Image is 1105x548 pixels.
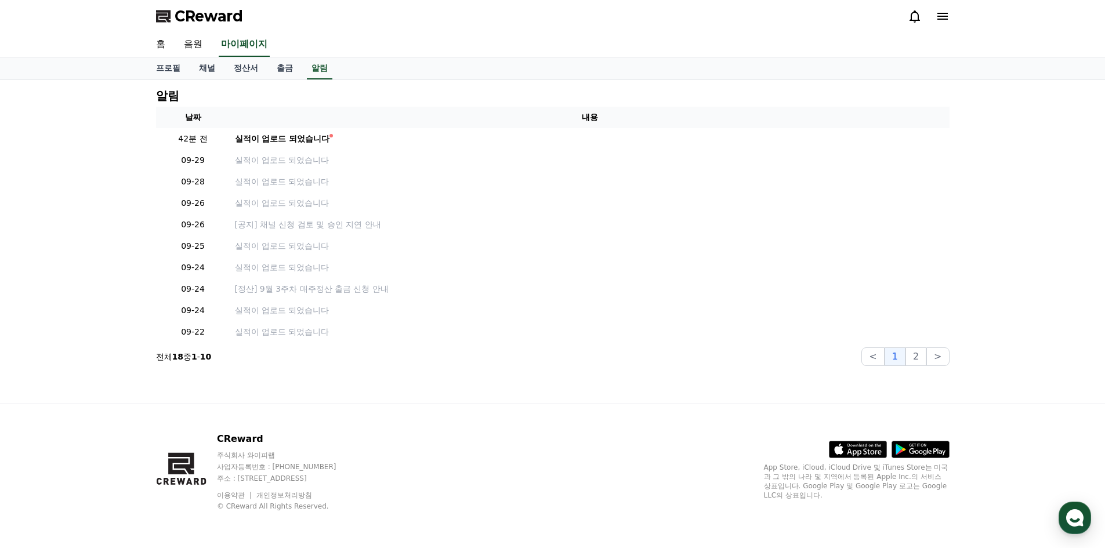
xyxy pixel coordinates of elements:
p: 주소 : [STREET_ADDRESS] [217,474,358,483]
button: < [861,347,884,366]
a: 채널 [190,57,224,79]
a: 실적이 업로드 되었습니다 [235,197,945,209]
a: 홈 [147,32,175,57]
th: 내용 [230,107,950,128]
div: 실적이 업로드 되었습니다 [235,133,330,145]
a: 실적이 업로드 되었습니다 [235,133,945,145]
th: 날짜 [156,107,230,128]
p: 주식회사 와이피랩 [217,451,358,460]
a: 정산서 [224,57,267,79]
p: 사업자등록번호 : [PHONE_NUMBER] [217,462,358,471]
p: 09-26 [161,197,226,209]
a: 실적이 업로드 되었습니다 [235,262,945,274]
button: > [926,347,949,366]
strong: 1 [191,352,197,361]
p: © CReward All Rights Reserved. [217,502,358,511]
a: 알림 [307,57,332,79]
p: 전체 중 - [156,351,212,362]
a: 개인정보처리방침 [256,491,312,499]
p: 09-28 [161,176,226,188]
button: 2 [905,347,926,366]
button: 1 [885,347,905,366]
strong: 10 [200,352,211,361]
a: 실적이 업로드 되었습니다 [235,154,945,166]
p: App Store, iCloud, iCloud Drive 및 iTunes Store는 미국과 그 밖의 나라 및 지역에서 등록된 Apple Inc.의 서비스 상표입니다. Goo... [764,463,950,500]
a: 실적이 업로드 되었습니다 [235,240,945,252]
p: 09-29 [161,154,226,166]
a: CReward [156,7,243,26]
a: 마이페이지 [219,32,270,57]
p: 09-24 [161,283,226,295]
a: 이용약관 [217,491,253,499]
strong: 18 [172,352,183,361]
p: 09-24 [161,304,226,317]
p: 09-26 [161,219,226,231]
span: CReward [175,7,243,26]
a: 음원 [175,32,212,57]
a: [공지] 채널 신청 검토 및 승인 지연 안내 [235,219,945,231]
a: 프로필 [147,57,190,79]
p: 09-22 [161,326,226,338]
p: 09-25 [161,240,226,252]
h4: 알림 [156,89,179,102]
p: 09-24 [161,262,226,274]
p: 42분 전 [161,133,226,145]
a: 실적이 업로드 되었습니다 [235,304,945,317]
a: [정산] 9월 3주차 매주정산 출금 신청 안내 [235,283,945,295]
p: CReward [217,432,358,446]
a: 실적이 업로드 되었습니다 [235,326,945,338]
a: 출금 [267,57,302,79]
a: 실적이 업로드 되었습니다 [235,176,945,188]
